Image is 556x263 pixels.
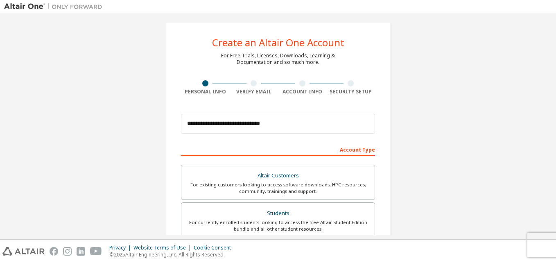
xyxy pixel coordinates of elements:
div: For Free Trials, Licenses, Downloads, Learning & Documentation and so much more. [221,52,335,66]
div: Verify Email [230,88,278,95]
img: linkedin.svg [77,247,85,256]
div: Personal Info [181,88,230,95]
div: Create an Altair One Account [212,38,344,48]
div: Privacy [109,245,133,251]
div: Website Terms of Use [133,245,194,251]
div: For currently enrolled students looking to access the free Altair Student Edition bundle and all ... [186,219,370,232]
div: Students [186,208,370,219]
div: Account Info [278,88,327,95]
img: youtube.svg [90,247,102,256]
img: facebook.svg [50,247,58,256]
div: Altair Customers [186,170,370,181]
img: altair_logo.svg [2,247,45,256]
div: Account Type [181,143,375,156]
img: Altair One [4,2,106,11]
p: © 2025 Altair Engineering, Inc. All Rights Reserved. [109,251,236,258]
img: instagram.svg [63,247,72,256]
div: For existing customers looking to access software downloads, HPC resources, community, trainings ... [186,181,370,195]
div: Security Setup [327,88,375,95]
div: Cookie Consent [194,245,236,251]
